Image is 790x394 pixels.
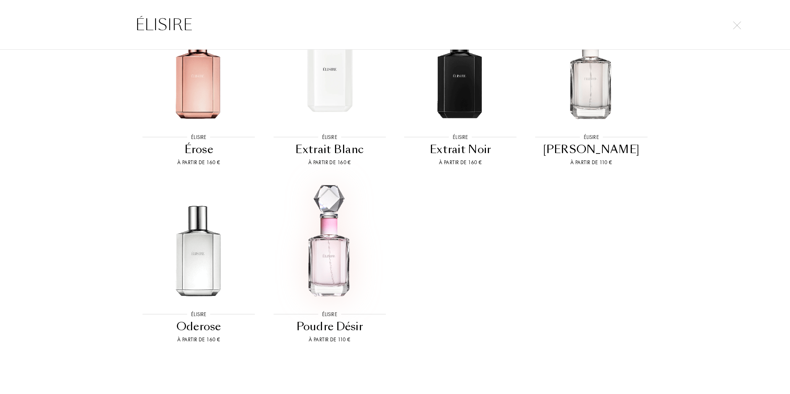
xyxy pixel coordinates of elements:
[580,133,603,141] div: Élisire
[398,158,523,166] div: À partir de 160 €
[271,7,389,124] img: Extrait Blanc
[267,158,392,166] div: À partir de 160 €
[136,336,261,344] div: À partir de 160 €
[267,319,392,334] div: Poudre Désir
[533,7,650,124] img: Jasmin Paradis
[267,336,392,344] div: À partir de 110 €
[318,310,341,318] div: Élisire
[140,184,257,302] img: Oderose
[267,142,392,157] div: Extrait Blanc
[529,142,654,157] div: [PERSON_NAME]
[133,176,264,353] a: OderoseÉlisireOderoseÀ partir de 160 €
[187,310,210,318] div: Élisire
[136,158,261,166] div: À partir de 160 €
[449,133,472,141] div: Élisire
[187,133,210,141] div: Élisire
[529,158,654,166] div: À partir de 110 €
[733,21,741,29] img: cross.svg
[318,133,341,141] div: Élisire
[271,184,389,302] img: Poudre Désir
[120,13,670,36] input: Rechercher
[136,319,261,334] div: Oderose
[264,176,395,353] a: Poudre DésirÉlisirePoudre DésirÀ partir de 110 €
[401,7,519,124] img: Extrait Noir
[398,142,523,157] div: Extrait Noir
[136,142,261,157] div: Érose
[140,7,257,124] img: Érose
